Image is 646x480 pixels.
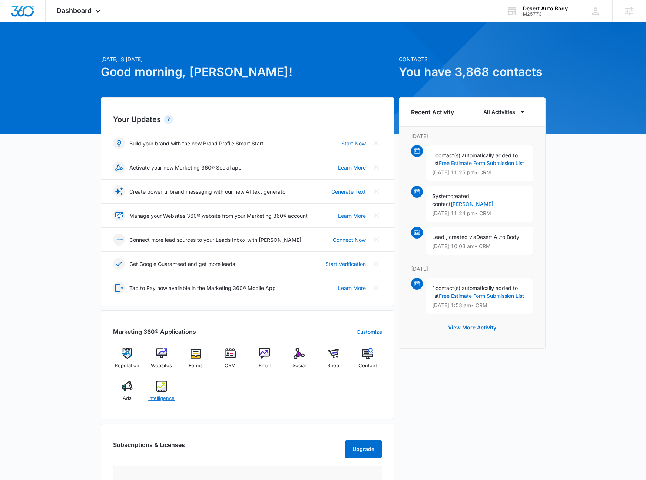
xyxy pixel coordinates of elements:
[432,193,469,207] span: created contact
[285,348,313,375] a: Social
[345,440,382,458] button: Upgrade
[113,114,382,125] h2: Your Updates
[370,185,382,197] button: Close
[354,348,382,375] a: Content
[523,11,568,17] div: account id
[327,362,339,369] span: Shop
[411,108,454,116] h6: Recent Activity
[432,303,527,308] p: [DATE] 1:53 am • CRM
[432,193,450,199] span: System
[370,210,382,221] button: Close
[441,319,504,336] button: View More Activity
[148,395,175,402] span: Intelligence
[151,362,172,369] span: Websites
[129,139,264,147] p: Build your brand with the new Brand Profile Smart Start
[123,395,132,402] span: Ads
[399,55,546,63] p: Contacts
[338,164,366,171] a: Learn More
[251,348,279,375] a: Email
[57,7,92,14] span: Dashboard
[225,362,236,369] span: CRM
[476,234,519,240] span: Desert Auto Body
[432,234,446,240] span: Lead,
[432,285,518,299] span: contact(s) automatically added to list
[523,6,568,11] div: account name
[115,362,139,369] span: Reputation
[439,293,524,299] a: Free Estimate Form Submission List
[129,260,235,268] p: Get Google Guaranteed and get more leads
[129,236,301,244] p: Connect more lead sources to your Leads Inbox with [PERSON_NAME]
[101,63,394,81] h1: Good morning, [PERSON_NAME]!
[338,284,366,292] a: Learn More
[182,348,210,375] a: Forms
[113,440,185,455] h2: Subscriptions & Licenses
[129,284,276,292] p: Tap to Pay now available in the Marketing 360® Mobile App
[432,152,435,158] span: 1
[147,348,176,375] a: Websites
[129,212,308,220] p: Manage your Websites 360® website from your Marketing 360® account
[370,282,382,294] button: Close
[164,115,173,124] div: 7
[411,265,533,273] p: [DATE]
[432,244,527,249] p: [DATE] 10:03 am • CRM
[358,362,377,369] span: Content
[370,234,382,246] button: Close
[370,161,382,173] button: Close
[333,236,366,244] a: Connect Now
[432,285,435,291] span: 1
[113,348,142,375] a: Reputation
[432,170,527,175] p: [DATE] 11:25 pm • CRM
[446,234,476,240] span: , created via
[399,63,546,81] h1: You have 3,868 contacts
[216,348,245,375] a: CRM
[476,103,533,121] button: All Activities
[101,55,394,63] p: [DATE] is [DATE]
[338,212,366,220] a: Learn More
[370,137,382,149] button: Close
[451,201,493,207] a: [PERSON_NAME]
[357,328,382,336] a: Customize
[439,160,524,166] a: Free Estimate Form Submission List
[189,362,203,369] span: Forms
[147,381,176,407] a: Intelligence
[292,362,306,369] span: Social
[113,327,196,336] h2: Marketing 360® Applications
[432,211,527,216] p: [DATE] 11:24 pm • CRM
[259,362,271,369] span: Email
[411,132,533,140] p: [DATE]
[432,152,518,166] span: contact(s) automatically added to list
[341,139,366,147] a: Start Now
[129,188,287,195] p: Create powerful brand messaging with our new AI text generator
[370,258,382,270] button: Close
[129,164,242,171] p: Activate your new Marketing 360® Social app
[331,188,366,195] a: Generate Text
[113,381,142,407] a: Ads
[325,260,366,268] a: Start Verification
[319,348,348,375] a: Shop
